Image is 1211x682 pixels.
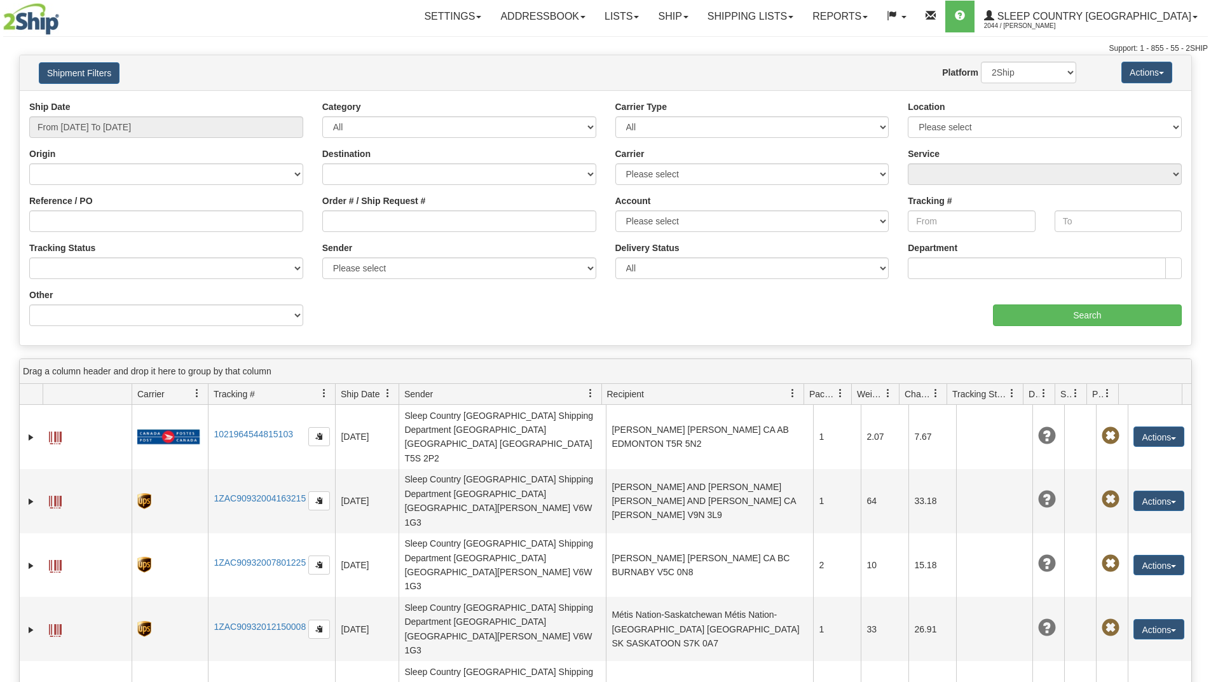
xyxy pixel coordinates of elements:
[25,559,38,572] a: Expand
[308,620,330,639] button: Copy to clipboard
[813,533,861,597] td: 2
[975,1,1207,32] a: Sleep Country [GEOGRAPHIC_DATA] 2044 / [PERSON_NAME]
[1038,491,1056,508] span: Unknown
[49,554,62,575] a: Label
[29,289,53,301] label: Other
[813,597,861,661] td: 1
[782,383,804,404] a: Recipient filter column settings
[984,20,1079,32] span: 2044 / [PERSON_NAME]
[908,210,1035,232] input: From
[399,597,606,661] td: Sleep Country [GEOGRAPHIC_DATA] Shipping Department [GEOGRAPHIC_DATA] [GEOGRAPHIC_DATA][PERSON_NA...
[1121,62,1172,83] button: Actions
[1133,619,1184,639] button: Actions
[322,100,361,113] label: Category
[861,597,908,661] td: 33
[1038,555,1056,573] span: Unknown
[186,383,208,404] a: Carrier filter column settings
[698,1,803,32] a: Shipping lists
[607,388,644,400] span: Recipient
[1133,491,1184,511] button: Actions
[49,426,62,446] a: Label
[993,304,1182,326] input: Search
[606,405,813,469] td: [PERSON_NAME] [PERSON_NAME] CA AB EDMONTON T5R 5N2
[214,493,306,503] a: 1ZAC90932004163215
[908,100,945,113] label: Location
[908,147,940,160] label: Service
[861,469,908,533] td: 64
[648,1,697,32] a: Ship
[49,490,62,510] a: Label
[399,469,606,533] td: Sleep Country [GEOGRAPHIC_DATA] Shipping Department [GEOGRAPHIC_DATA] [GEOGRAPHIC_DATA][PERSON_NA...
[813,405,861,469] td: 1
[1060,388,1071,400] span: Shipment Issues
[3,3,59,35] img: logo2044.jpg
[606,469,813,533] td: [PERSON_NAME] AND [PERSON_NAME] [PERSON_NAME] AND [PERSON_NAME] CA [PERSON_NAME] V9N 3L9
[335,533,399,597] td: [DATE]
[335,405,399,469] td: [DATE]
[29,242,95,254] label: Tracking Status
[606,597,813,661] td: Métis Nation-Saskatchewan Métis Nation-[GEOGRAPHIC_DATA] [GEOGRAPHIC_DATA] SK SASKATOON S7K 0A7
[214,622,306,632] a: 1ZAC90932012150008
[908,597,956,661] td: 26.91
[49,618,62,639] a: Label
[615,194,651,207] label: Account
[1029,388,1039,400] span: Delivery Status
[908,242,957,254] label: Department
[908,194,952,207] label: Tracking #
[925,383,947,404] a: Charge filter column settings
[308,491,330,510] button: Copy to clipboard
[1033,383,1055,404] a: Delivery Status filter column settings
[1133,555,1184,575] button: Actions
[1102,619,1119,637] span: Pickup Not Assigned
[137,557,151,573] img: 8 - UPS
[606,533,813,597] td: [PERSON_NAME] [PERSON_NAME] CA BC BURNABY V5C 0N8
[813,469,861,533] td: 1
[214,388,255,400] span: Tracking #
[877,383,899,404] a: Weight filter column settings
[414,1,491,32] a: Settings
[908,469,956,533] td: 33.18
[580,383,601,404] a: Sender filter column settings
[214,557,306,568] a: 1ZAC90932007801225
[1055,210,1182,232] input: To
[399,533,606,597] td: Sleep Country [GEOGRAPHIC_DATA] Shipping Department [GEOGRAPHIC_DATA] [GEOGRAPHIC_DATA][PERSON_NA...
[29,194,93,207] label: Reference / PO
[322,147,371,160] label: Destination
[39,62,120,84] button: Shipment Filters
[137,621,151,637] img: 8 - UPS
[335,469,399,533] td: [DATE]
[335,597,399,661] td: [DATE]
[20,359,1191,384] div: grid grouping header
[29,100,71,113] label: Ship Date
[491,1,595,32] a: Addressbook
[377,383,399,404] a: Ship Date filter column settings
[942,66,978,79] label: Platform
[830,383,851,404] a: Packages filter column settings
[308,427,330,446] button: Copy to clipboard
[404,388,433,400] span: Sender
[1102,491,1119,508] span: Pickup Not Assigned
[3,43,1208,54] div: Support: 1 - 855 - 55 - 2SHIP
[214,429,293,439] a: 1021964544815103
[1065,383,1086,404] a: Shipment Issues filter column settings
[994,11,1191,22] span: Sleep Country [GEOGRAPHIC_DATA]
[809,388,836,400] span: Packages
[308,556,330,575] button: Copy to clipboard
[137,429,200,445] img: 20 - Canada Post
[1001,383,1023,404] a: Tracking Status filter column settings
[803,1,877,32] a: Reports
[25,495,38,508] a: Expand
[615,100,667,113] label: Carrier Type
[29,147,55,160] label: Origin
[861,533,908,597] td: 10
[1102,555,1119,573] span: Pickup Not Assigned
[1182,276,1210,406] iframe: chat widget
[25,431,38,444] a: Expand
[905,388,931,400] span: Charge
[595,1,648,32] a: Lists
[313,383,335,404] a: Tracking # filter column settings
[615,242,680,254] label: Delivery Status
[908,533,956,597] td: 15.18
[908,405,956,469] td: 7.67
[1092,388,1103,400] span: Pickup Status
